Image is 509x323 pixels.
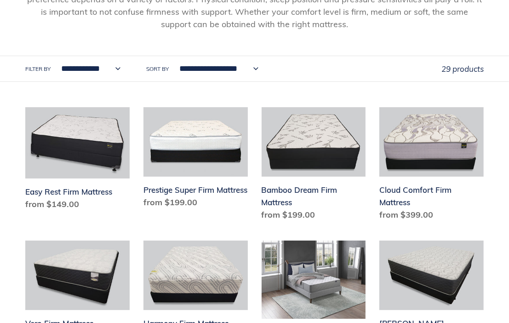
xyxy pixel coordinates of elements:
[143,107,248,212] a: Prestige Super Firm Mattress
[25,107,130,214] a: Easy Rest Firm Mattress
[379,107,484,225] a: Cloud Comfort Firm Mattress
[146,65,169,73] label: Sort by
[441,64,484,74] span: 29 products
[25,65,51,73] label: Filter by
[262,107,366,225] a: Bamboo Dream Firm Mattress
